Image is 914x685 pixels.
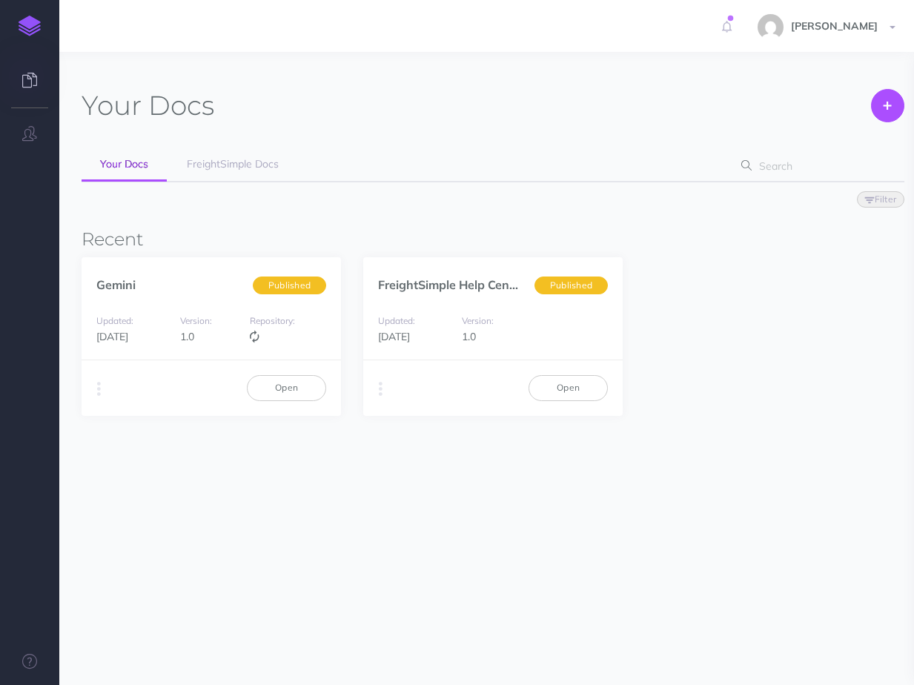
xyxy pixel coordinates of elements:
a: Open [247,375,326,400]
span: [PERSON_NAME] [784,19,885,33]
h1: Docs [82,89,214,122]
img: e2c8ac90fceaec83622672e373184af8.jpg [758,14,784,40]
small: Repository: [250,315,295,326]
button: Filter [857,191,904,208]
a: Open [529,375,608,400]
a: FreightSimple Docs [168,148,297,181]
span: Your Docs [100,157,148,171]
span: 1.0 [180,330,194,343]
small: Updated: [378,315,415,326]
input: Search [755,153,881,179]
i: More actions [97,379,101,400]
i: More actions [379,379,383,400]
small: Version: [180,315,212,326]
span: [DATE] [378,330,410,343]
a: Gemini [96,277,136,292]
img: logo-mark.svg [19,16,41,36]
span: 1.0 [462,330,476,343]
a: FreightSimple Help Cen... [378,277,518,292]
a: Your Docs [82,148,167,182]
h3: Recent [82,230,904,249]
small: Version: [462,315,494,326]
small: Updated: [96,315,133,326]
span: FreightSimple Docs [187,157,279,171]
span: [DATE] [96,330,128,343]
span: Your [82,89,142,122]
